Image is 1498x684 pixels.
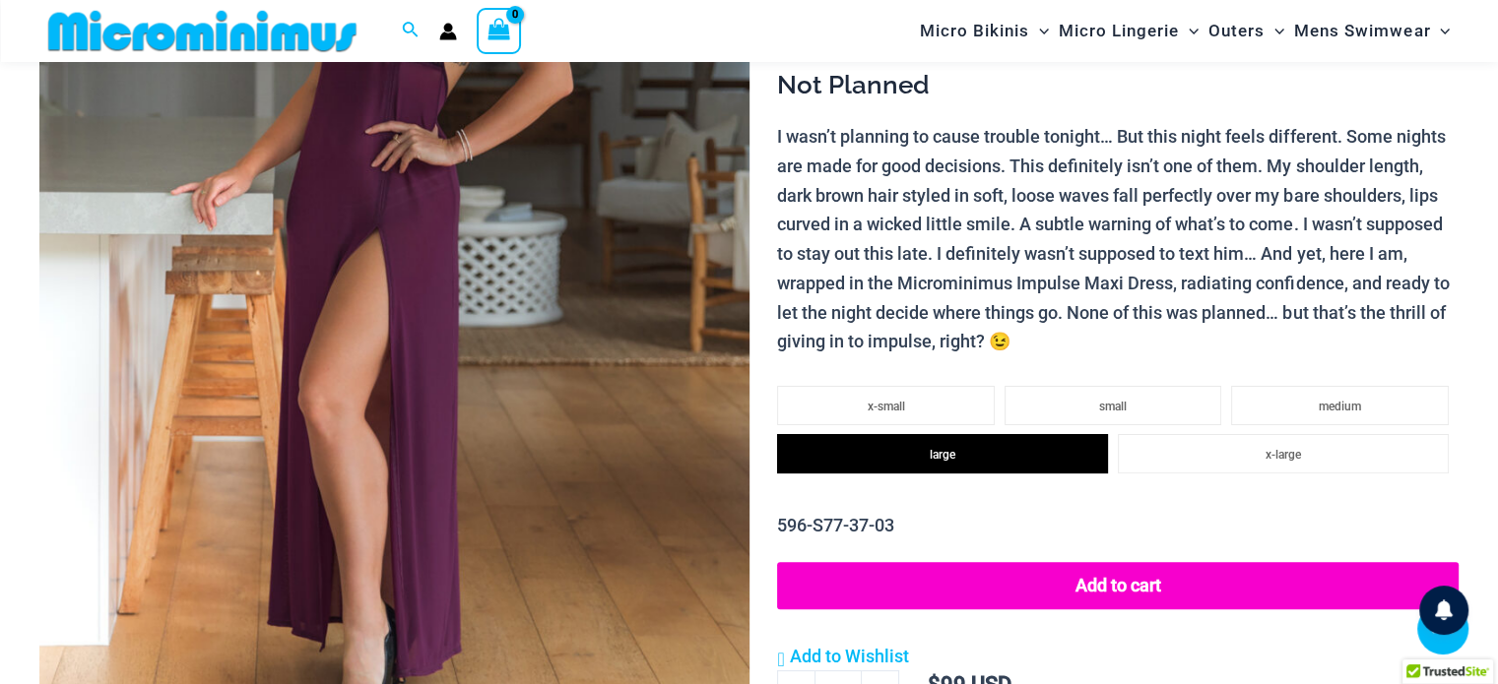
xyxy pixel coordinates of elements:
[439,23,457,40] a: Account icon link
[777,69,1459,102] h3: Not Planned
[1005,386,1222,425] li: small
[1231,386,1449,425] li: medium
[402,19,420,43] a: Search icon link
[777,122,1459,356] p: I wasn’t planning to cause trouble tonight… But this night feels different. Some nights are made ...
[1289,6,1455,56] a: Mens SwimwearMenu ToggleMenu Toggle
[40,9,364,53] img: MM SHOP LOGO FLAT
[930,448,955,462] span: large
[777,642,908,671] a: Add to Wishlist
[1054,6,1204,56] a: Micro LingerieMenu ToggleMenu Toggle
[1204,6,1289,56] a: OutersMenu ToggleMenu Toggle
[1208,6,1265,56] span: Outers
[777,562,1459,609] button: Add to cart
[1118,434,1449,473] li: x-large
[915,6,1054,56] a: Micro BikinisMenu ToggleMenu Toggle
[868,400,905,413] span: x-small
[777,386,995,425] li: x-small
[1059,6,1179,56] span: Micro Lingerie
[1029,6,1049,56] span: Menu Toggle
[1179,6,1199,56] span: Menu Toggle
[1266,448,1301,462] span: x-large
[1294,6,1430,56] span: Mens Swimwear
[1430,6,1450,56] span: Menu Toggle
[777,511,1459,540] p: 596-S77-37-03
[912,3,1459,59] nav: Site Navigation
[477,8,522,53] a: View Shopping Cart, empty
[1099,400,1127,413] span: small
[777,434,1108,473] li: large
[790,646,909,666] span: Add to Wishlist
[920,6,1029,56] span: Micro Bikinis
[1319,400,1361,413] span: medium
[1265,6,1284,56] span: Menu Toggle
